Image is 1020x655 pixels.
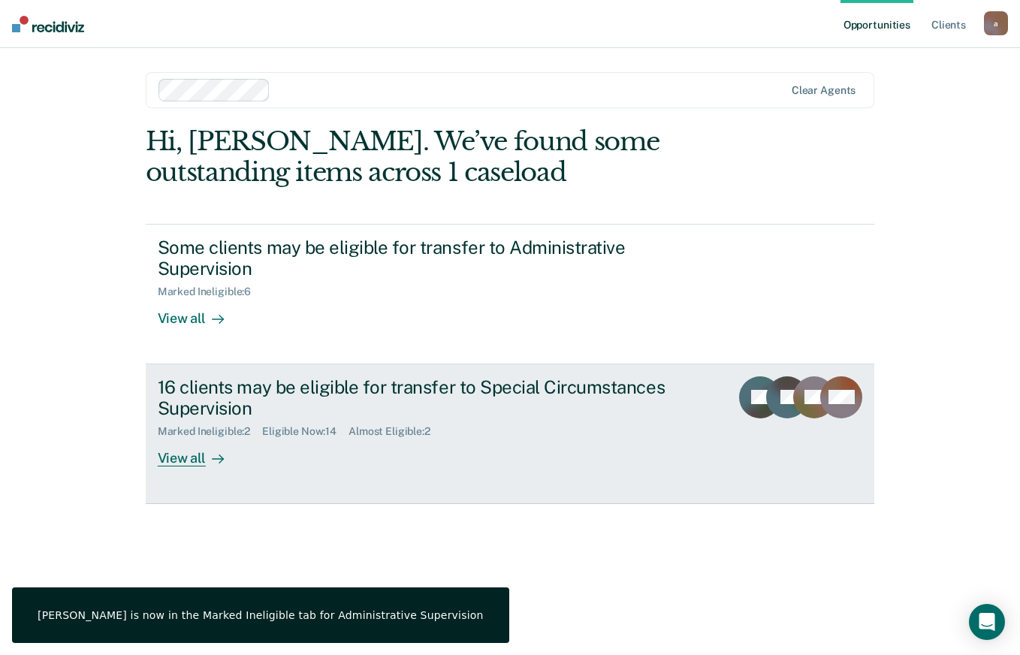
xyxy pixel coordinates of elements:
[969,604,1005,640] div: Open Intercom Messenger
[792,84,856,97] div: Clear agents
[984,11,1008,35] button: a
[262,425,349,438] div: Eligible Now : 14
[38,608,484,622] div: [PERSON_NAME] is now in the Marked Ineligible tab for Administrative Supervision
[349,425,442,438] div: Almost Eligible : 2
[158,376,685,420] div: 16 clients may be eligible for transfer to Special Circumstances Supervision
[158,438,242,467] div: View all
[146,364,875,504] a: 16 clients may be eligible for transfer to Special Circumstances SupervisionMarked Ineligible:2El...
[158,425,262,438] div: Marked Ineligible : 2
[158,285,263,298] div: Marked Ineligible : 6
[146,126,729,188] div: Hi, [PERSON_NAME]. We’ve found some outstanding items across 1 caseload
[158,298,242,327] div: View all
[146,224,875,364] a: Some clients may be eligible for transfer to Administrative SupervisionMarked Ineligible:6View all
[12,16,84,32] img: Recidiviz
[158,237,685,280] div: Some clients may be eligible for transfer to Administrative Supervision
